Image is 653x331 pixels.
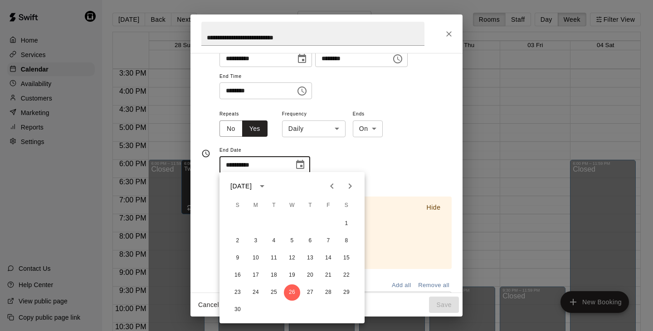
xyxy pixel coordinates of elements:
button: Next month [341,177,359,195]
button: 6 [302,233,318,249]
button: 3 [248,233,264,249]
button: 21 [320,267,336,283]
button: 22 [338,267,355,283]
button: Yes [242,120,268,137]
button: 27 [302,284,318,301]
button: 16 [229,267,246,283]
button: 30 [229,302,246,318]
button: 5 [284,233,300,249]
span: Repeats [219,108,275,120]
button: 12 [284,250,300,266]
button: 2 [229,233,246,249]
button: 25 [266,284,282,301]
div: Daily [282,120,346,137]
button: Close [441,26,457,42]
button: 28 [320,284,336,301]
span: Friday [320,197,336,215]
span: End Date [219,144,310,157]
button: 26 [284,284,300,301]
button: 7 [320,233,336,249]
svg: Timing [201,149,210,158]
span: Frequency [282,108,346,120]
button: Remove all [416,278,452,293]
button: 15 [338,250,355,266]
button: 10 [248,250,264,266]
div: outlined button group [219,120,268,137]
button: 8 [338,233,355,249]
button: 11 [266,250,282,266]
button: 14 [320,250,336,266]
button: Choose date, selected date is Nov 26, 2025 [291,156,309,174]
div: [DATE] [230,182,252,191]
button: Choose time, selected time is 5:00 PM [389,50,407,68]
span: Tuesday [266,197,282,215]
button: 29 [338,284,355,301]
button: 1 [338,216,355,232]
button: 20 [302,267,318,283]
span: Saturday [338,197,355,215]
button: 24 [248,284,264,301]
button: 18 [266,267,282,283]
p: Hide [426,203,440,212]
button: No [219,120,243,137]
button: 13 [302,250,318,266]
span: Monday [248,197,264,215]
button: 19 [284,267,300,283]
button: Cancel [194,297,223,313]
div: On [353,120,383,137]
span: Thursday [302,197,318,215]
button: 23 [229,284,246,301]
button: 4 [266,233,282,249]
span: End Time [219,71,312,83]
span: Ends [353,108,383,120]
button: 9 [229,250,246,266]
button: Choose date, selected date is Oct 1, 2025 [293,50,311,68]
span: Sunday [229,197,246,215]
button: Hide [419,201,448,214]
button: Add all [387,278,416,293]
span: Wednesday [284,197,300,215]
button: Choose time, selected time is 8:00 PM [293,82,311,100]
button: 17 [248,267,264,283]
button: calendar view is open, switch to year view [254,178,270,194]
button: Previous month [323,177,341,195]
